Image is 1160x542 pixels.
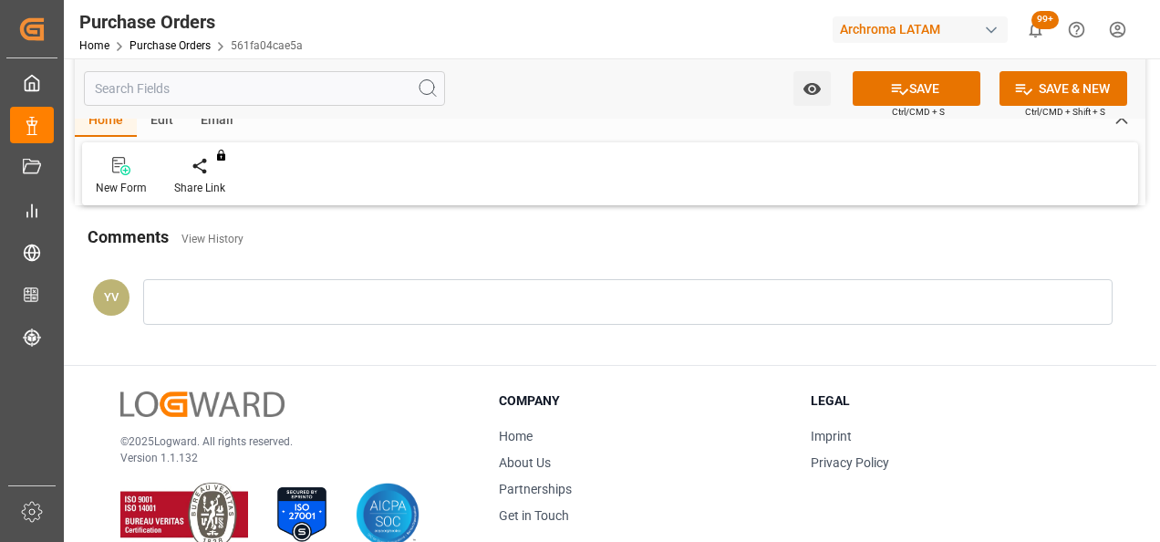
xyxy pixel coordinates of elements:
[120,391,285,418] img: Logward Logo
[1056,9,1097,50] button: Help Center
[84,71,445,106] input: Search Fields
[499,429,533,443] a: Home
[811,429,852,443] a: Imprint
[181,233,243,245] a: View History
[833,12,1015,47] button: Archroma LATAM
[137,106,187,137] div: Edit
[79,8,303,36] div: Purchase Orders
[1015,9,1056,50] button: show 100 new notifications
[499,455,551,470] a: About Us
[120,450,453,466] p: Version 1.1.132
[833,16,1008,43] div: Archroma LATAM
[499,391,788,411] h3: Company
[187,106,247,137] div: Email
[129,39,211,52] a: Purchase Orders
[88,224,169,249] h2: Comments
[96,180,147,196] div: New Form
[499,508,569,523] a: Get in Touch
[104,290,119,304] span: YV
[499,482,572,496] a: Partnerships
[811,391,1100,411] h3: Legal
[999,71,1127,106] button: SAVE & NEW
[75,106,137,137] div: Home
[79,39,109,52] a: Home
[811,455,889,470] a: Privacy Policy
[1025,105,1105,119] span: Ctrl/CMD + Shift + S
[1031,11,1059,29] span: 99+
[120,433,453,450] p: © 2025 Logward. All rights reserved.
[853,71,980,106] button: SAVE
[892,105,945,119] span: Ctrl/CMD + S
[793,71,831,106] button: open menu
